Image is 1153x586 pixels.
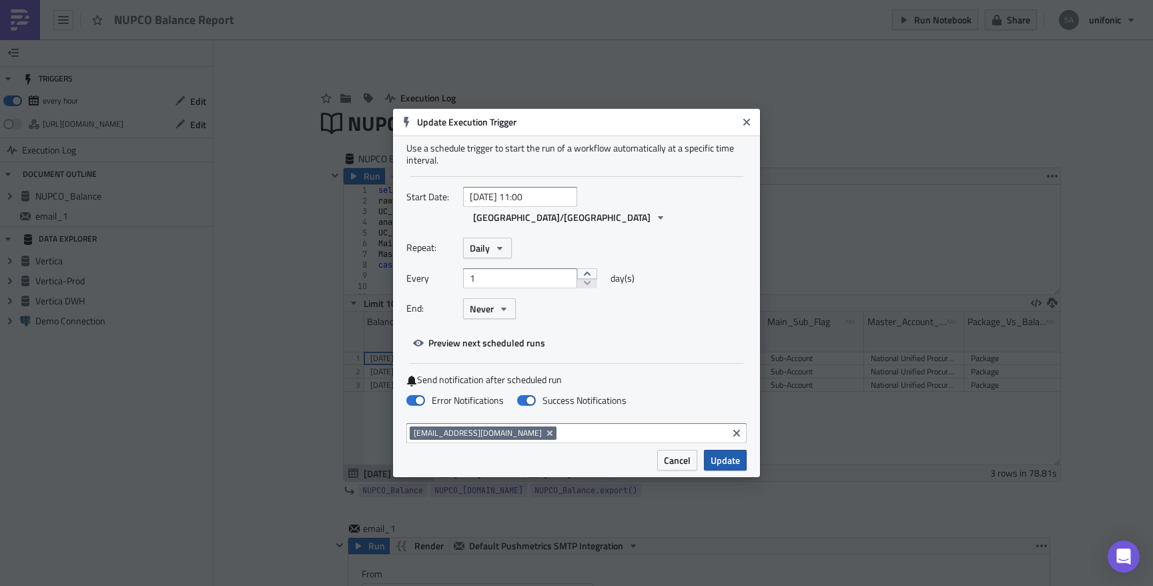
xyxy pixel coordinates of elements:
span: [GEOGRAPHIC_DATA]/[GEOGRAPHIC_DATA] [473,210,651,224]
button: Daily [463,238,512,258]
body: Rich Text Area. Press ALT-0 for help. [5,5,668,45]
span: Preview next scheduled runs [428,336,545,350]
button: Cancel [657,450,697,471]
label: Start Date: [406,187,456,207]
button: [GEOGRAPHIC_DATA]/[GEOGRAPHIC_DATA] [466,207,673,228]
span: Cancel [664,453,691,467]
p: Please find the NUPCO Balance Report attached [5,35,668,45]
button: Close [737,112,757,132]
p: Dear Team [5,5,668,16]
span: day(s) [611,268,635,288]
button: increment [577,268,597,279]
label: Send notification after scheduled run [406,374,747,386]
span: Update [711,453,740,467]
button: Update [704,450,747,471]
span: [EMAIL_ADDRESS][DOMAIN_NAME] [414,428,542,438]
button: Preview next scheduled runs [406,332,552,353]
label: End: [406,298,456,318]
label: Repeat: [406,238,456,258]
label: Success Notifications [517,394,627,406]
span: Daily [470,241,490,255]
div: Open Intercom Messenger [1108,541,1140,573]
input: YYYY-MM-DD HH:mm [463,187,577,207]
div: Use a schedule trigger to start the run of a workflow automatically at a specific time interval. [406,142,747,166]
h6: Update Execution Trigger [417,116,737,128]
button: decrement [577,278,597,289]
label: Error Notifications [406,394,504,406]
button: Remove Tag [544,426,556,440]
label: Every [406,268,456,288]
button: Never [463,298,516,319]
span: Never [470,302,494,316]
button: Clear selected items [729,425,745,441]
